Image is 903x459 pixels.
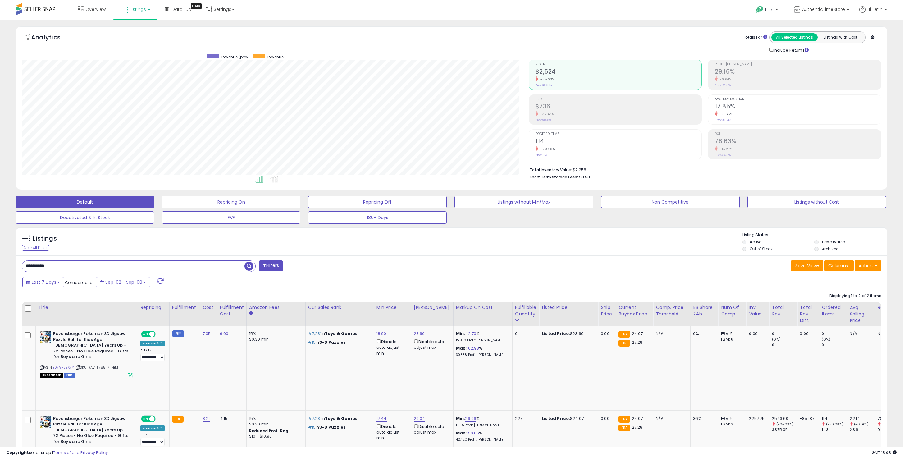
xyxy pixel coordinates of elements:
[878,427,903,433] div: 92.77%
[826,422,844,427] small: (-20.28%)
[742,232,887,238] p: Listing States:
[822,304,844,317] div: Ordered Items
[538,112,554,117] small: -32.43%
[749,304,767,317] div: Inv. value
[33,234,57,243] h5: Listings
[65,280,93,286] span: Compared to:
[693,331,714,337] div: 0%
[32,279,56,285] span: Last 7 Days
[155,332,165,337] span: OFF
[220,331,229,337] a: 6.00
[822,331,847,337] div: 0
[203,304,215,311] div: Cost
[632,415,643,421] span: 24.07
[850,304,872,324] div: Avg Selling Price
[601,304,613,317] div: Ship Price
[656,304,688,317] div: Comp. Price Threshold
[249,311,253,316] small: Amazon Fees.
[456,416,508,427] div: %
[751,1,784,20] a: Help
[249,337,301,342] div: $0.30 min
[376,415,387,422] a: 17.44
[456,304,510,311] div: Markup on Cost
[542,416,593,421] div: $24.07
[618,425,630,431] small: FBA
[693,304,716,317] div: BB Share 24h.
[822,427,847,433] div: 143
[52,365,74,370] a: B079P5ZX7Y
[31,33,73,43] h5: Analytics
[325,415,358,421] span: Toys & Games
[542,415,570,421] b: Listed Price:
[850,416,875,421] div: 22.14
[414,423,449,435] div: Disable auto adjust max
[376,304,408,311] div: Min Price
[38,304,135,311] div: Title
[456,345,467,351] b: Max:
[203,415,210,422] a: 8.21
[456,423,508,427] p: 14.11% Profit [PERSON_NAME]
[822,337,830,342] small: (0%)
[721,337,741,342] div: FBM: 6
[456,331,465,337] b: Min:
[221,54,250,60] span: Revenue (prev)
[715,83,731,87] small: Prev: 32.27%
[718,147,733,151] small: -15.24%
[155,416,165,421] span: OFF
[142,416,149,421] span: ON
[162,211,300,224] button: FVF
[96,277,150,287] button: Sep-02 - Sep-08
[601,416,611,421] div: 0.00
[721,304,744,317] div: Num of Comp.
[456,338,508,342] p: 15.93% Profit [PERSON_NAME]
[715,138,881,146] h2: 78.63%
[172,416,184,423] small: FBA
[456,430,508,442] div: %
[40,416,52,428] img: 51iCuioioXL._SL40_.jpg
[140,304,167,311] div: Repricing
[538,77,555,82] small: -25.23%
[376,423,406,441] div: Disable auto adjust min
[536,118,551,122] small: Prev: $1,089
[456,415,465,421] b: Min:
[542,331,570,337] b: Listed Price:
[542,331,593,337] div: $23.90
[749,331,764,337] div: 0.00
[308,331,369,337] p: in
[872,450,897,456] span: 2025-09-16 18:08 GMT
[515,331,534,337] div: 0
[130,6,146,12] span: Listings
[75,365,118,370] span: | SKU: RAV-11785-7-FBM
[249,331,301,337] div: 15%
[632,339,643,345] span: 27.28
[721,416,741,421] div: FBA: 5
[530,167,572,172] b: Total Inventory Value:
[53,450,80,456] a: Terms of Use
[414,331,425,337] a: 23.90
[765,7,773,12] span: Help
[249,304,303,311] div: Amazon Fees
[822,246,839,251] label: Archived
[105,279,142,285] span: Sep-02 - Sep-08
[715,118,731,122] small: Prev: 26.83%
[530,174,578,180] b: Short Term Storage Fees:
[80,450,108,456] a: Privacy Policy
[817,33,864,41] button: Listings With Cost
[776,422,794,427] small: (-25.23%)
[64,373,75,378] span: FBM
[308,304,371,311] div: Cur Sales Rank
[536,132,702,136] span: Ordered Items
[140,432,165,446] div: Preset:
[376,331,386,337] a: 18.90
[319,339,346,345] span: 3-D Puzzles
[414,415,425,422] a: 29.04
[772,342,797,348] div: 0
[855,260,881,271] button: Actions
[715,132,881,136] span: ROI
[140,341,165,346] div: Amazon AI *
[756,6,764,13] i: Get Help
[800,416,814,421] div: -851.37
[454,196,593,208] button: Listings without Min/Max
[656,416,686,421] div: N/A
[142,332,149,337] span: ON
